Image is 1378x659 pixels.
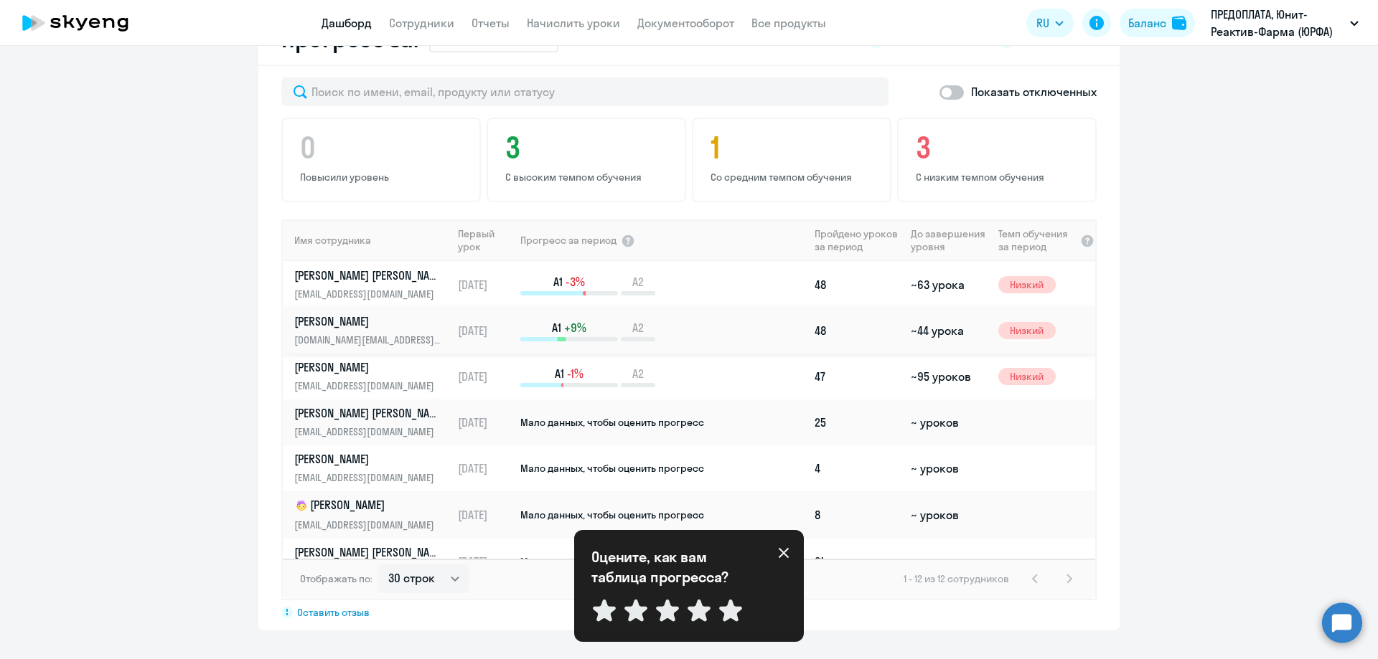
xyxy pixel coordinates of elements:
[711,171,877,184] p: Со средним темпом обучения
[294,267,451,302] a: [PERSON_NAME] [PERSON_NAME][EMAIL_ADDRESS][DOMAIN_NAME]
[527,16,620,30] a: Начислить уроки
[294,359,442,375] p: [PERSON_NAME]
[998,227,1076,253] span: Темп обучения за период
[452,399,519,445] td: [DATE]
[916,171,1082,184] p: С низким темпом обучения
[281,77,889,106] input: Поиск по имени, email, продукту или статусу
[905,491,992,539] td: ~ уроков
[300,572,372,585] span: Отображать по:
[294,313,451,348] a: [PERSON_NAME][DOMAIN_NAME][EMAIL_ADDRESS][DOMAIN_NAME]
[905,219,992,261] th: До завершения уровня
[809,445,905,491] td: 4
[322,16,372,30] a: Дашборд
[294,267,442,283] p: [PERSON_NAME] [PERSON_NAME]
[1026,9,1074,37] button: RU
[294,470,442,485] p: [EMAIL_ADDRESS][DOMAIN_NAME]
[294,451,442,467] p: [PERSON_NAME]
[809,219,905,261] th: Пройдено уроков за период
[294,497,451,533] a: child[PERSON_NAME][EMAIL_ADDRESS][DOMAIN_NAME]
[998,276,1056,293] span: Низкий
[294,517,442,533] p: [EMAIL_ADDRESS][DOMAIN_NAME]
[294,544,451,579] a: [PERSON_NAME] [PERSON_NAME][EMAIL_ADDRESS][DOMAIN_NAME]
[591,547,749,587] p: Оцените, как вам таблица прогресса?
[809,262,905,308] td: 48
[971,83,1097,100] p: Показать отключенных
[452,262,519,308] td: [DATE]
[809,539,905,584] td: 31
[389,16,454,30] a: Сотрудники
[452,308,519,354] td: [DATE]
[294,405,442,421] p: [PERSON_NAME] [PERSON_NAME]
[520,508,704,521] span: Мало данных, чтобы оценить прогресс
[567,366,583,381] span: -1%
[809,491,905,539] td: 8
[294,332,442,348] p: [DOMAIN_NAME][EMAIL_ADDRESS][DOMAIN_NAME]
[1204,6,1366,40] button: ПРЕДОПЛАТА, Юнит-Реактив-Фарма (ЮРФА)
[1211,6,1344,40] p: ПРЕДОПЛАТА, Юнит-Реактив-Фарма (ЮРФА)
[452,539,519,584] td: [DATE]
[294,544,442,560] p: [PERSON_NAME] [PERSON_NAME]
[505,131,672,165] h4: 3
[294,405,451,440] a: [PERSON_NAME] [PERSON_NAME][EMAIL_ADDRESS][DOMAIN_NAME]
[905,445,992,491] td: ~ уроков
[564,320,586,336] span: +9%
[294,286,442,302] p: [EMAIL_ADDRESS][DOMAIN_NAME]
[905,262,992,308] td: ~63 урока
[297,606,370,619] span: Оставить отзыв
[520,416,704,429] span: Мало данных, чтобы оценить прогресс
[1128,14,1166,32] div: Баланс
[294,498,309,513] img: child
[809,354,905,399] td: 47
[905,354,992,399] td: ~95 уроков
[294,359,451,394] a: [PERSON_NAME][EMAIL_ADDRESS][DOMAIN_NAME]
[472,16,510,30] a: Отчеты
[998,368,1056,385] span: Низкий
[904,572,1009,585] span: 1 - 12 из 12 сотрудников
[520,555,704,568] span: Мало данных, чтобы оценить прогресс
[998,322,1056,339] span: Низкий
[452,445,519,491] td: [DATE]
[452,491,519,539] td: [DATE]
[809,308,905,354] td: 48
[505,171,672,184] p: С высоким темпом обучения
[294,424,442,440] p: [EMAIL_ADDRESS][DOMAIN_NAME]
[283,219,452,261] th: Имя сотрудника
[809,399,905,445] td: 25
[905,308,992,354] td: ~44 урока
[632,274,644,290] span: A2
[294,313,442,329] p: [PERSON_NAME]
[553,274,563,290] span: A1
[751,16,826,30] a: Все продукты
[566,274,585,290] span: -3%
[552,320,561,336] span: A1
[632,366,644,381] span: A2
[294,497,442,514] p: [PERSON_NAME]
[711,131,877,165] h4: 1
[905,539,992,584] td: ~ уроков
[632,320,644,336] span: A2
[520,462,704,475] span: Мало данных, чтобы оценить прогресс
[1120,9,1195,37] button: Балансbalance
[1036,14,1049,32] span: RU
[916,131,1082,165] h4: 3
[637,16,734,30] a: Документооборот
[1172,16,1186,30] img: balance
[905,399,992,445] td: ~ уроков
[294,378,442,394] p: [EMAIL_ADDRESS][DOMAIN_NAME]
[294,451,451,485] a: [PERSON_NAME][EMAIL_ADDRESS][DOMAIN_NAME]
[452,354,519,399] td: [DATE]
[452,219,519,261] th: Первый урок
[555,366,564,381] span: A1
[520,234,617,247] span: Прогресс за период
